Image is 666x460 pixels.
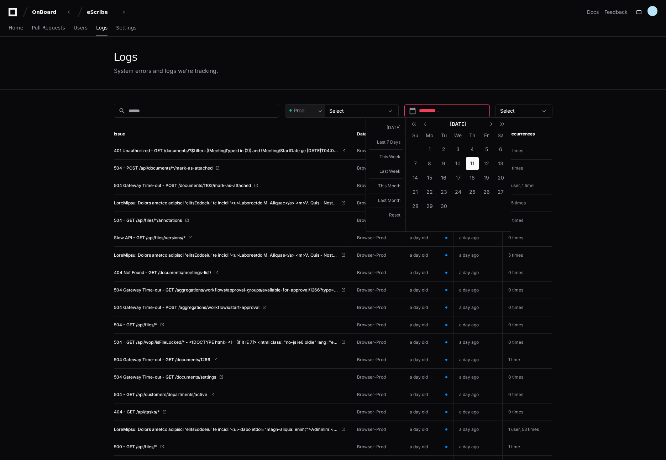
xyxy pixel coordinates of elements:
[452,143,465,156] span: 3
[466,143,479,156] span: 4
[437,186,450,198] span: 23
[369,178,403,193] button: This Month
[369,121,403,135] button: [DATE]
[484,132,489,138] span: Fr
[480,143,493,156] span: 5
[437,185,451,199] button: September 23, 2025
[480,157,493,170] span: 12
[409,200,422,213] span: 28
[437,157,450,170] span: 9
[479,142,494,156] button: September 5, 2025
[423,142,437,156] button: September 1, 2025
[469,132,475,138] span: Th
[409,157,422,170] span: 7
[409,171,422,184] span: 14
[451,171,465,185] button: September 17, 2025
[408,199,423,213] button: September 28, 2025
[408,185,423,199] button: September 21, 2025
[369,135,403,149] button: Last 7 Days
[408,156,423,171] button: September 7, 2025
[494,156,508,171] button: September 13, 2025
[452,186,465,198] span: 24
[494,171,508,185] button: September 20, 2025
[369,149,403,164] button: This Week
[437,200,450,213] span: 30
[452,171,465,184] span: 17
[494,142,508,156] button: September 6, 2025
[369,208,403,222] button: Reset
[423,171,437,185] button: September 15, 2025
[423,199,437,213] button: September 29, 2025
[408,171,423,185] button: September 14, 2025
[466,171,479,184] span: 18
[369,164,403,178] button: Last Week
[494,157,507,170] span: 13
[437,143,450,156] span: 2
[494,186,507,198] span: 27
[451,142,465,156] button: September 3, 2025
[465,156,479,171] button: September 11, 2025
[426,132,433,138] span: Mo
[437,156,451,171] button: September 9, 2025
[465,142,479,156] button: September 4, 2025
[451,185,465,199] button: September 24, 2025
[441,132,447,138] span: Tu
[423,185,437,199] button: September 22, 2025
[479,171,494,185] button: September 19, 2025
[479,185,494,199] button: September 26, 2025
[423,156,437,171] button: September 8, 2025
[465,171,479,185] button: September 18, 2025
[466,186,479,198] span: 25
[428,121,488,128] span: [DATE]
[452,157,465,170] span: 10
[454,132,462,138] span: We
[409,186,422,198] span: 21
[369,193,403,208] button: Last Month
[494,185,508,199] button: September 27, 2025
[412,132,418,138] span: Su
[423,171,436,184] span: 15
[494,143,507,156] span: 6
[479,156,494,171] button: September 12, 2025
[423,200,436,213] span: 29
[498,132,504,138] span: Sa
[423,157,436,170] span: 8
[466,157,479,170] span: 11
[423,186,436,198] span: 22
[480,171,493,184] span: 19
[451,156,465,171] button: September 10, 2025
[437,142,451,156] button: September 2, 2025
[437,171,450,184] span: 16
[480,186,493,198] span: 26
[423,143,436,156] span: 1
[437,199,451,213] button: September 30, 2025
[465,185,479,199] button: September 25, 2025
[437,171,451,185] button: September 16, 2025
[494,171,507,184] span: 20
